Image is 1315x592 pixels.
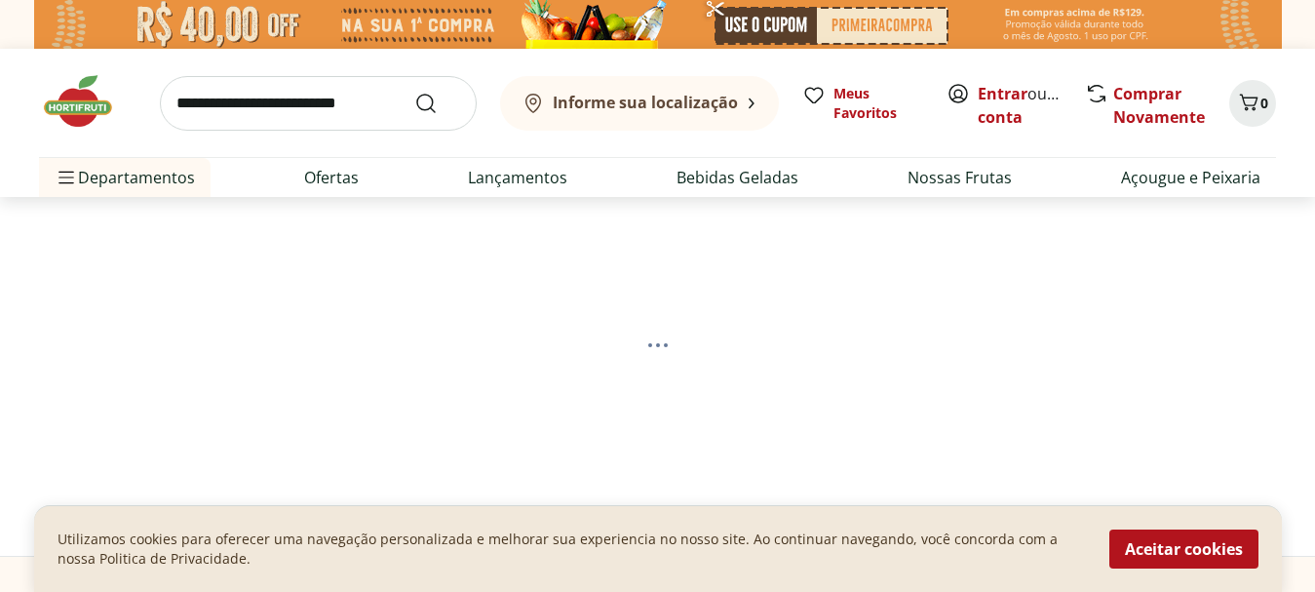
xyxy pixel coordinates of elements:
input: search [160,76,477,131]
a: Nossas Frutas [908,166,1012,189]
a: Açougue e Peixaria [1121,166,1260,189]
a: Lançamentos [468,166,567,189]
span: Meus Favoritos [833,84,923,123]
button: Informe sua localização [500,76,779,131]
img: Hortifruti [39,72,136,131]
b: Informe sua localização [553,92,738,113]
button: Menu [55,154,78,201]
span: ou [978,82,1064,129]
button: Submit Search [414,92,461,115]
span: 0 [1260,94,1268,112]
button: Carrinho [1229,80,1276,127]
a: Criar conta [978,83,1085,128]
a: Entrar [978,83,1027,104]
a: Ofertas [304,166,359,189]
button: Aceitar cookies [1109,530,1258,569]
p: Utilizamos cookies para oferecer uma navegação personalizada e melhorar sua experiencia no nosso ... [58,530,1086,569]
span: Departamentos [55,154,195,201]
a: Meus Favoritos [802,84,923,123]
a: Comprar Novamente [1113,83,1205,128]
a: Bebidas Geladas [677,166,798,189]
